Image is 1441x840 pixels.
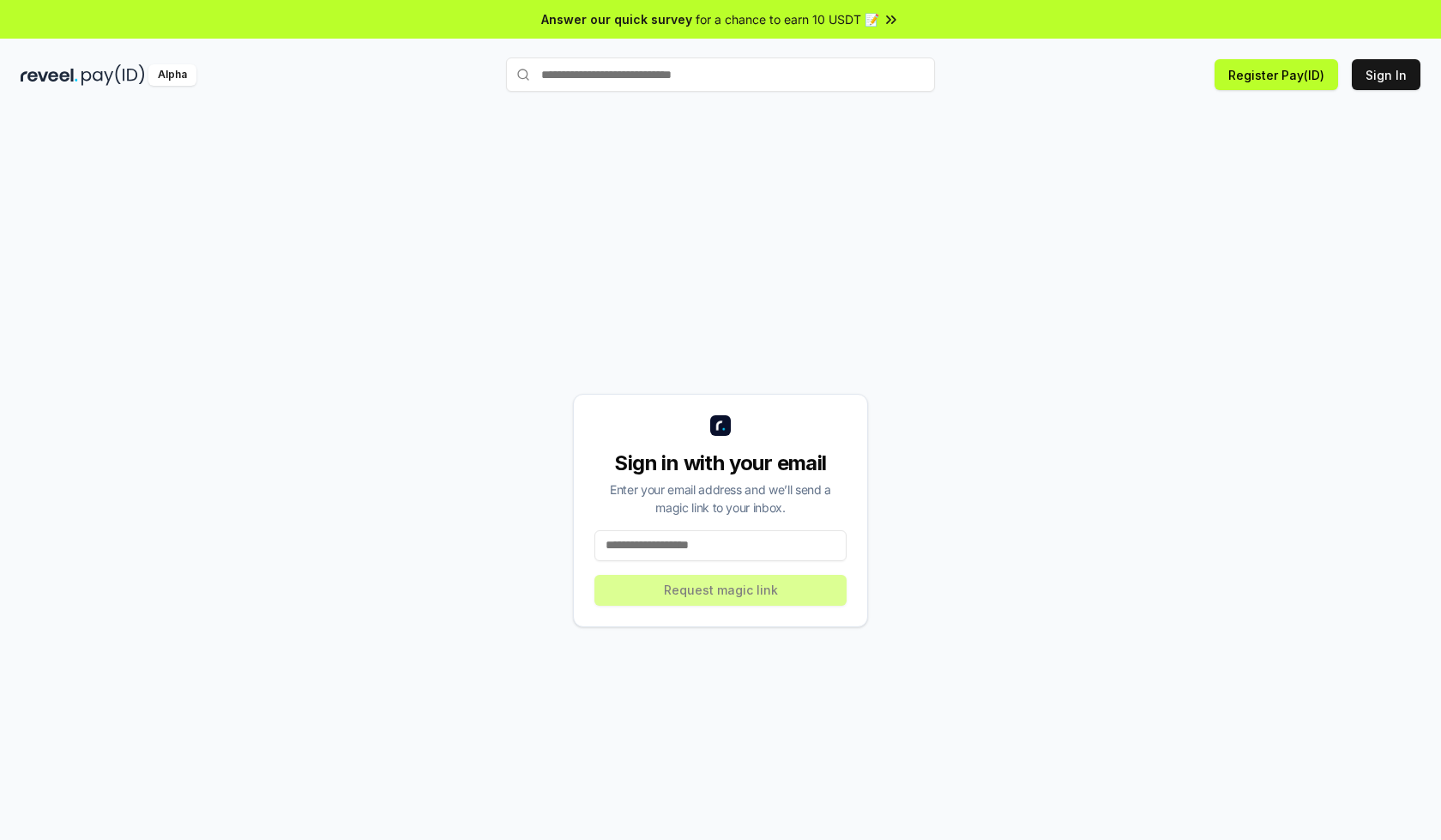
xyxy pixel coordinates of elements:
img: reveel_dark [21,64,78,86]
button: Register Pay(ID) [1215,59,1338,90]
button: Sign In [1352,59,1420,90]
div: Alpha [148,64,196,86]
span: for a chance to earn 10 USDT 📝 [696,10,879,28]
img: logo_small [710,415,731,436]
div: Sign in with your email [594,450,847,477]
span: Answer our quick survey [541,10,692,28]
img: pay_id [81,64,145,86]
div: Enter your email address and we’ll send a magic link to your inbox. [594,480,847,517]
